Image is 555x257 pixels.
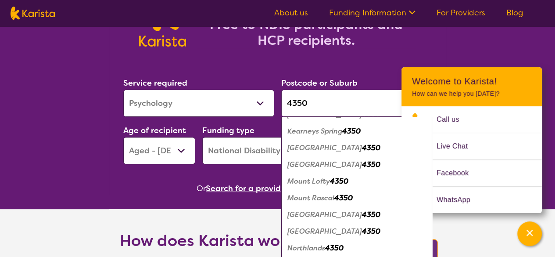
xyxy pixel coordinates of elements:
[287,193,334,203] em: Mount Rascal
[401,67,542,213] div: Channel Menu
[362,210,380,219] em: 4350
[287,143,362,152] em: [GEOGRAPHIC_DATA]
[437,167,479,180] span: Facebook
[287,210,362,219] em: [GEOGRAPHIC_DATA]
[325,243,344,253] em: 4350
[286,173,428,190] div: Mount Lofty 4350
[342,127,361,136] em: 4350
[123,125,186,136] label: Age of recipient
[330,177,348,186] em: 4350
[286,123,428,140] div: Kearneys Spring 4350
[287,177,330,186] em: Mount Lofty
[287,243,325,253] em: Northlands
[412,90,531,98] p: How can we help you [DATE]?
[362,227,380,236] em: 4350
[281,90,432,117] input: Type
[281,78,358,88] label: Postcode or Suburb
[506,7,523,18] a: Blog
[286,240,428,257] div: Northlands 4350
[286,190,428,206] div: Mount Rascal 4350
[197,182,206,195] span: Or
[362,160,380,169] em: 4350
[329,7,415,18] a: Funding Information
[437,113,470,126] span: Call us
[412,76,531,87] h2: Welcome to Karista!
[123,78,187,88] label: Service required
[437,193,481,206] span: WhatsApp
[401,187,542,213] a: Web link opens in a new tab.
[362,110,380,119] em: 4350
[287,227,362,236] em: [GEOGRAPHIC_DATA]
[437,7,485,18] a: For Providers
[286,140,428,156] div: Middle Ridge 4350
[202,125,254,136] label: Funding type
[274,7,308,18] a: About us
[517,221,542,246] button: Channel Menu
[401,106,542,213] ul: Choose channel
[11,7,55,20] img: Karista logo
[286,206,428,223] div: Newtown 4350
[286,156,428,173] div: Mount Kynoch 4350
[287,127,342,136] em: Kearneys Spring
[362,143,380,152] em: 4350
[287,160,362,169] em: [GEOGRAPHIC_DATA]
[197,17,416,48] h2: Free to NDIS participants and HCP recipients.
[286,223,428,240] div: North Toowoomba 4350
[334,193,353,203] em: 4350
[437,140,478,153] span: Live Chat
[120,230,304,251] h1: How does Karista work?
[287,110,362,119] em: [GEOGRAPHIC_DATA]
[206,182,358,195] button: Search for a provider to leave a review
